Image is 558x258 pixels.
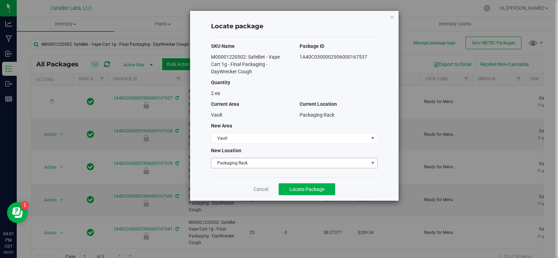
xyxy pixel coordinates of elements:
[7,202,28,223] iframe: Resource center
[211,43,235,49] span: SKU Name
[254,186,268,193] a: Cancel
[21,201,29,209] iframe: Resource center unread badge
[211,148,241,153] span: New Location
[211,123,232,128] span: New Area
[300,43,324,49] span: Package ID
[368,158,377,168] span: select
[211,22,378,31] h4: Locate package
[300,54,367,60] span: 1A40C0300002906000167537
[300,101,337,107] span: Current Location
[211,158,369,168] span: Packaging Rack
[211,54,280,74] span: M00001220502: SafeBet - Vape Cart 1g - Final Packaging - DayWrecker Cough
[289,186,324,192] span: Locate Package
[368,133,377,143] span: select
[279,183,335,195] button: Locate Package
[211,90,220,96] span: 2 ea
[211,80,230,85] span: Quantity
[211,101,239,107] span: Current Area
[211,112,223,118] span: Vault
[300,112,334,118] span: Packaging Rack
[211,133,369,143] span: Vault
